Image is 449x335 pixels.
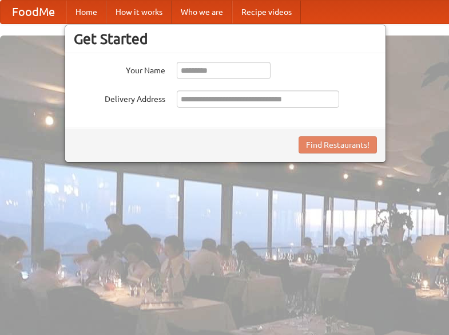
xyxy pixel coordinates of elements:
[74,62,165,76] label: Your Name
[106,1,172,23] a: How it works
[232,1,301,23] a: Recipe videos
[74,30,377,48] h3: Get Started
[66,1,106,23] a: Home
[1,1,66,23] a: FoodMe
[74,90,165,105] label: Delivery Address
[172,1,232,23] a: Who we are
[299,136,377,153] button: Find Restaurants!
